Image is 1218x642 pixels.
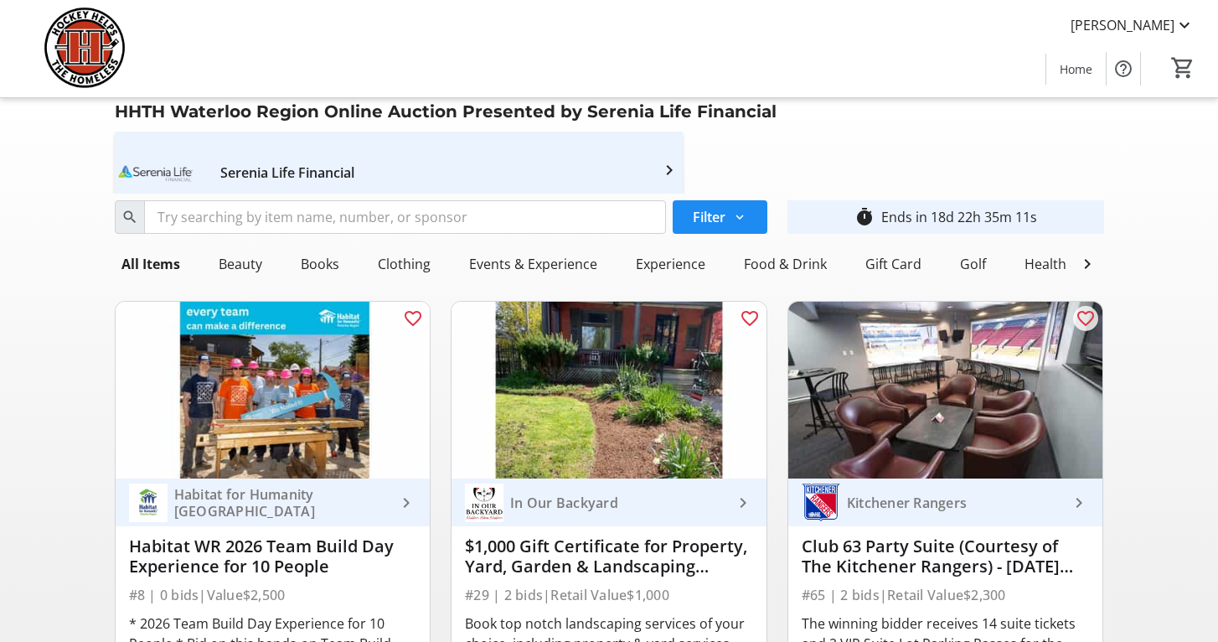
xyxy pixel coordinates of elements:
div: HHTH Waterloo Region Online Auction Presented by Serenia Life Financial [105,98,787,125]
mat-icon: keyboard_arrow_right [733,493,753,513]
mat-icon: keyboard_arrow_right [1069,493,1089,513]
img: Club 63 Party Suite (Courtesy of The Kitchener Rangers) - Tuesday November 18th Kitchener Rangers... [788,302,1103,479]
span: [PERSON_NAME] [1071,15,1174,35]
div: Clothing [371,247,437,281]
button: [PERSON_NAME] [1057,12,1208,39]
div: Experience [629,247,712,281]
div: Food & Drink [737,247,834,281]
div: $1,000 Gift Certificate for Property, Yard, Garden & Landscaping Services [465,536,753,577]
mat-icon: timer_outline [854,207,875,227]
div: Beauty [212,247,269,281]
div: #8 | 0 bids | Value $2,500 [129,583,417,607]
div: #29 | 2 bids | Retail Value $1,000 [465,583,753,607]
div: All Items [115,247,187,281]
img: Kitchener Rangers [802,484,840,522]
a: Kitchener RangersKitchener Rangers [788,479,1103,526]
div: #65 | 2 bids | Retail Value $2,300 [802,583,1090,607]
button: Filter [673,200,767,234]
div: Habitat WR 2026 Team Build Day Experience for 10 People [129,536,417,577]
img: $1,000 Gift Certificate for Property, Yard, Garden & Landscaping Services [452,302,766,479]
div: Kitchener Rangers [840,494,1070,511]
img: Habitat WR 2026 Team Build Day Experience for 10 People [116,302,431,479]
div: Club 63 Party Suite (Courtesy of The Kitchener Rangers) - [DATE] Kitchener Rangers vs Guelph Stor... [802,536,1090,577]
button: Cart [1168,53,1198,83]
img: Habitat for Humanity Waterloo Region [129,484,168,522]
a: Serenia Life Financial's logoSerenia Life Financial [105,135,694,210]
mat-icon: favorite_outline [1076,308,1096,329]
mat-icon: favorite_outline [403,308,423,329]
div: Golf [953,247,993,281]
img: Serenia Life Financial's logo [118,135,194,210]
div: Events & Experience [462,247,604,281]
div: Serenia Life Financial [220,159,633,186]
img: Hockey Helps the Homeless's Logo [10,7,159,91]
div: Gift Card [859,247,928,281]
div: Health & Wellness [1018,247,1146,281]
span: Home [1060,60,1092,78]
input: Try searching by item name, number, or sponsor [144,200,666,234]
mat-icon: favorite_outline [740,308,760,329]
a: In Our BackyardIn Our Backyard [452,479,766,526]
div: Books [294,247,346,281]
a: Habitat for Humanity Waterloo RegionHabitat for Humanity [GEOGRAPHIC_DATA] [116,479,431,526]
div: Ends in 18d 22h 35m 11s [881,207,1037,227]
a: Home [1046,54,1106,85]
div: Habitat for Humanity [GEOGRAPHIC_DATA] [168,486,397,520]
img: In Our Backyard [465,484,503,522]
div: In Our Backyard [503,494,733,511]
span: Filter [693,207,725,227]
mat-icon: keyboard_arrow_right [396,493,416,513]
button: Help [1107,52,1140,85]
